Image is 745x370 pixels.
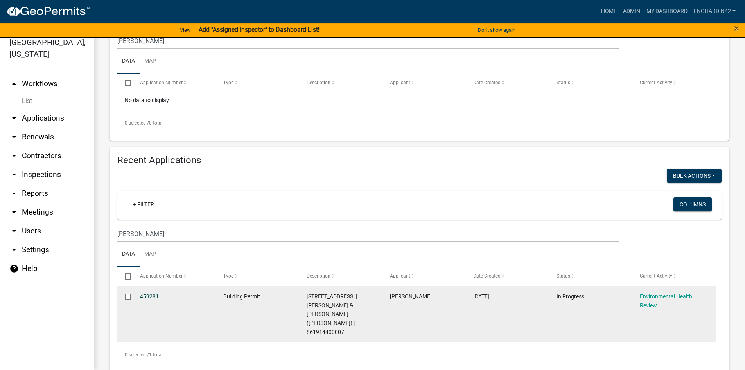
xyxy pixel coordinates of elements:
[9,132,19,142] i: arrow_drop_down
[390,273,410,279] span: Applicant
[9,114,19,123] i: arrow_drop_down
[117,113,722,133] div: 0 total
[117,49,140,74] a: Data
[9,245,19,254] i: arrow_drop_down
[9,208,19,217] i: arrow_drop_down
[673,197,712,211] button: Columns
[640,80,672,85] span: Current Activity
[473,80,501,85] span: Date Created
[117,74,132,92] datatable-header-cell: Select
[307,273,330,279] span: Description
[382,267,466,285] datatable-header-cell: Applicant
[9,79,19,88] i: arrow_drop_up
[215,267,299,285] datatable-header-cell: Type
[132,74,215,92] datatable-header-cell: Application Number
[475,23,519,36] button: Don't show again
[140,273,183,279] span: Application Number
[640,273,672,279] span: Current Activity
[117,267,132,285] datatable-header-cell: Select
[307,293,357,335] span: 31075 Y AVE | Hauser, Daniel D & Cynthia M (Deed) | 861914400007
[223,293,260,300] span: Building Permit
[9,226,19,236] i: arrow_drop_down
[640,293,692,309] a: Environmental Health Review
[140,49,161,74] a: Map
[299,267,382,285] datatable-header-cell: Description
[132,267,215,285] datatable-header-cell: Application Number
[557,80,570,85] span: Status
[9,170,19,179] i: arrow_drop_down
[117,345,722,365] div: 1 total
[117,242,140,267] a: Data
[117,33,619,49] input: Search for applications
[667,169,722,183] button: Bulk Actions
[117,155,722,166] h4: Recent Applications
[140,293,159,300] a: 459281
[620,4,643,19] a: Admin
[473,273,501,279] span: Date Created
[307,80,330,85] span: Description
[9,151,19,161] i: arrow_drop_down
[557,293,584,300] span: In Progress
[632,267,716,285] datatable-header-cell: Current Activity
[691,4,739,19] a: EngHardin42
[549,267,632,285] datatable-header-cell: Status
[473,293,489,300] span: 08/05/2025
[390,80,410,85] span: Applicant
[549,74,632,92] datatable-header-cell: Status
[140,242,161,267] a: Map
[199,26,320,33] strong: Add "Assigned Inspector" to Dashboard List!
[223,80,233,85] span: Type
[632,74,716,92] datatable-header-cell: Current Activity
[223,273,233,279] span: Type
[117,93,722,113] div: No data to display
[390,293,432,300] span: Kendall Lienemann
[117,226,619,242] input: Search for applications
[299,74,382,92] datatable-header-cell: Description
[127,197,160,211] a: + Filter
[125,120,149,126] span: 0 selected /
[466,267,549,285] datatable-header-cell: Date Created
[9,264,19,273] i: help
[382,74,466,92] datatable-header-cell: Applicant
[125,352,149,357] span: 0 selected /
[9,189,19,198] i: arrow_drop_down
[643,4,691,19] a: My Dashboard
[215,74,299,92] datatable-header-cell: Type
[734,23,739,34] span: ×
[557,273,570,279] span: Status
[177,23,194,36] a: View
[734,23,739,33] button: Close
[140,80,183,85] span: Application Number
[466,74,549,92] datatable-header-cell: Date Created
[598,4,620,19] a: Home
